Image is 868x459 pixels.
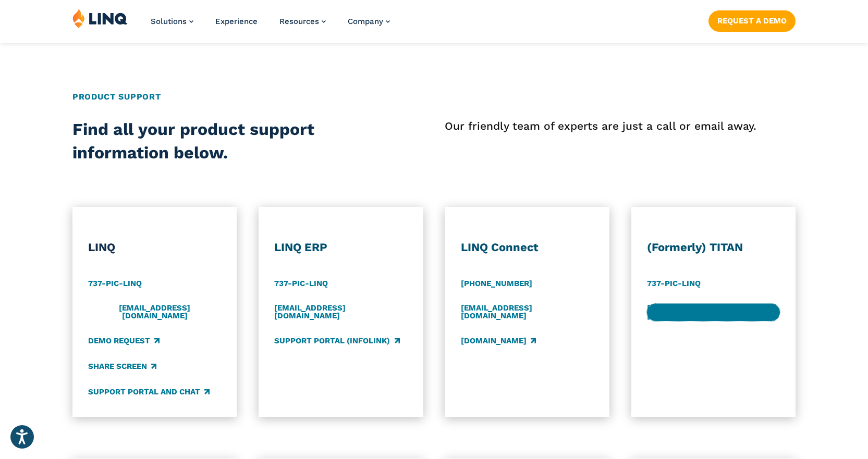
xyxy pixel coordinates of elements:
a: [EMAIL_ADDRESS][DOMAIN_NAME] [647,304,780,321]
a: [EMAIL_ADDRESS][DOMAIN_NAME] [88,304,221,321]
img: LINQ | K‑12 Software [72,8,128,28]
h2: Product Support [72,91,796,103]
a: Share Screen [88,361,156,372]
span: Resources [279,17,319,26]
h3: LINQ [88,240,221,255]
a: Resources [279,17,326,26]
h3: (Formerly) TITAN [647,240,780,255]
span: Solutions [151,17,187,26]
nav: Primary Navigation [151,8,390,43]
nav: Button Navigation [708,8,796,31]
a: [PHONE_NUMBER] [461,278,532,290]
a: Demo Request [88,335,160,346]
a: Company [348,17,390,26]
h3: LINQ Connect [461,240,594,255]
a: 737-PIC-LINQ [647,278,701,290]
span: Company [348,17,383,26]
h3: LINQ ERP [274,240,407,255]
p: Our friendly team of experts are just a call or email away. [445,118,796,134]
a: Support Portal (Infolink) [274,335,399,346]
a: [EMAIL_ADDRESS][DOMAIN_NAME] [274,304,407,321]
a: Experience [215,17,258,26]
h2: Find all your product support information below. [72,118,361,165]
a: 737-PIC-LINQ [88,278,142,290]
a: [DOMAIN_NAME] [461,335,536,346]
a: 737-PIC-LINQ [274,278,328,290]
a: Request a Demo [708,10,796,31]
a: [EMAIL_ADDRESS][DOMAIN_NAME] [461,304,594,321]
iframe: Chat Window [820,414,852,446]
a: Support Portal and Chat [88,387,210,398]
a: Solutions [151,17,193,26]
